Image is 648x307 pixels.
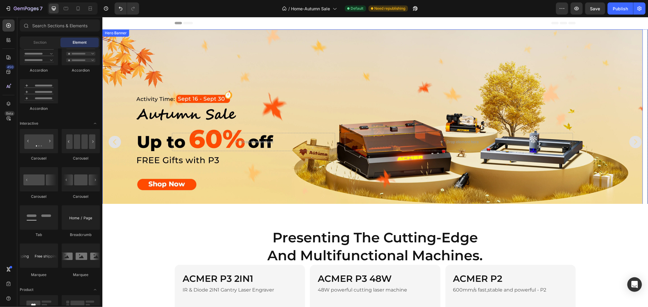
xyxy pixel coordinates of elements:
div: Undo/Redo [115,2,139,15]
span: Toggle open [90,285,100,295]
span: Save [590,6,600,11]
h2: presenting the cutting-edge and multifunctional machines. [72,211,473,248]
div: Drop element here [344,123,376,127]
button: 7 [2,2,45,15]
span: Need republishing [375,6,406,11]
span: / [289,5,290,12]
button: Publish [608,2,633,15]
h2: ACMER P3 48W [215,255,331,268]
button: Carousel Next Arrow [526,117,541,133]
div: 450 [6,65,15,69]
p: 600mm/s fast,stable and powerful - P2 [351,269,465,278]
div: Carousel [62,156,100,161]
div: Tab [20,232,58,238]
div: Accordion [62,68,100,73]
div: Publish [613,5,628,12]
div: Carousel [20,156,58,161]
div: Accordion [20,106,58,111]
iframe: Design area [102,17,648,307]
span: Interactive [20,121,38,126]
span: Default [351,6,364,11]
p: 7 [40,5,43,12]
div: Accordion [20,68,58,73]
span: Product [20,287,33,292]
span: Toggle open [90,119,100,128]
div: Beta [5,111,15,116]
div: Drop element here [139,123,171,127]
div: Breadcrumb [62,232,100,238]
span: Element [73,40,87,45]
div: Hero Banner [1,13,26,19]
div: Open Intercom Messenger [627,277,642,292]
span: Section [34,40,47,45]
h2: ACMER P2 [350,255,466,268]
button: Save [585,2,605,15]
h2: ACMER P3 2IN1 [80,255,195,268]
div: Carousel [20,194,58,199]
span: Home-Autumn Sale [291,5,330,12]
div: Carousel [62,194,100,199]
input: Search Sections & Elements [20,19,100,32]
p: IR & Diode 2IN1 Gantry Laser Engraver [80,269,195,278]
div: Marquee [20,272,58,278]
p: 48W powerful cutting laser machine [215,269,330,278]
div: Marquee [62,272,100,278]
